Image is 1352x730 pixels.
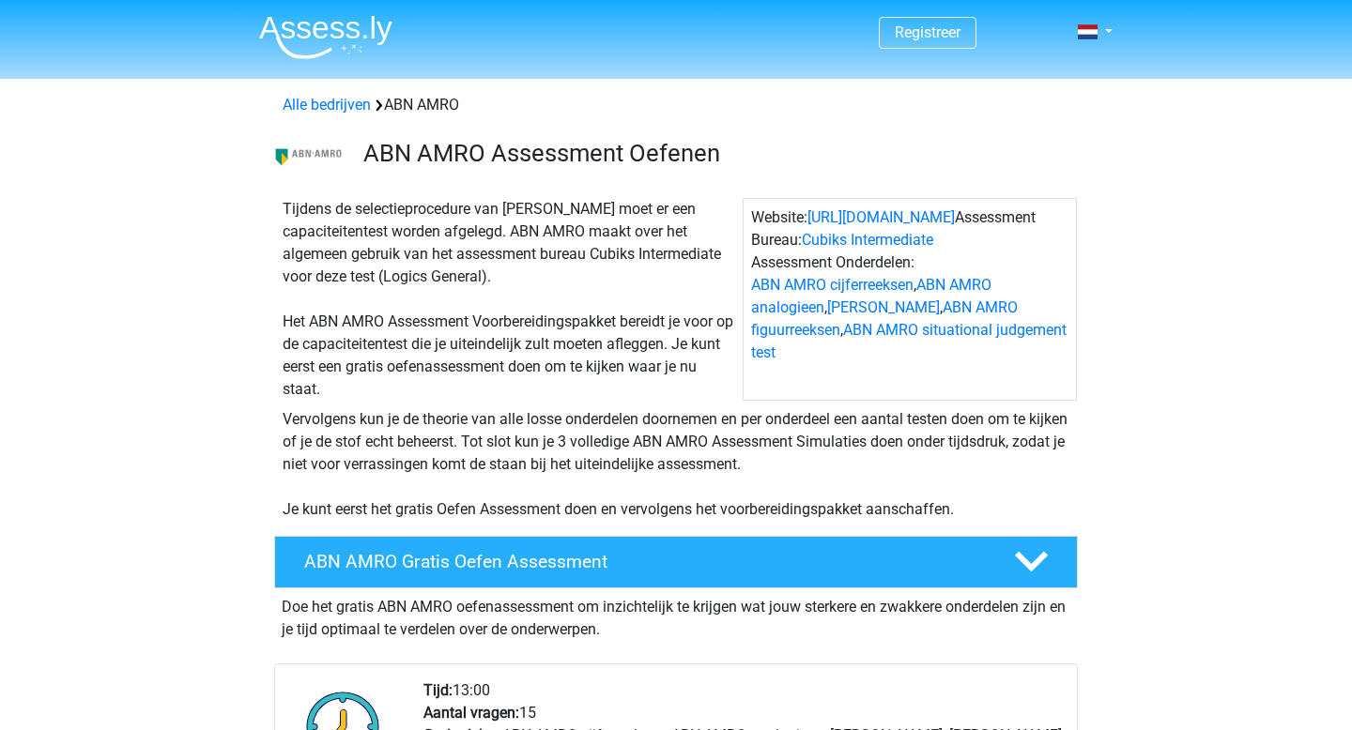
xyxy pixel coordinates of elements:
img: Assessly [259,15,392,59]
h3: ABN AMRO Assessment Oefenen [363,139,1063,168]
h4: ABN AMRO Gratis Oefen Assessment [304,551,984,572]
a: Registreer [895,23,960,41]
b: Aantal vragen: [423,704,519,722]
a: ABN AMRO analogieen [751,276,991,316]
a: Alle bedrijven [283,96,371,114]
div: Website: Assessment Bureau: Assessment Onderdelen: , , , , [743,198,1077,401]
a: [PERSON_NAME] [827,298,940,316]
a: ABN AMRO figuurreeksen [751,298,1018,339]
b: Tijd: [423,681,453,699]
div: ABN AMRO [275,94,1077,116]
a: [URL][DOMAIN_NAME] [807,208,955,226]
a: Cubiks Intermediate [802,231,933,249]
div: Vervolgens kun je de theorie van alle losse onderdelen doornemen en per onderdeel een aantal test... [275,408,1077,521]
div: Tijdens de selectieprocedure van [PERSON_NAME] moet er een capaciteitentest worden afgelegd. ABN ... [275,198,743,401]
a: ABN AMRO cijferreeksen [751,276,914,294]
div: Doe het gratis ABN AMRO oefenassessment om inzichtelijk te krijgen wat jouw sterkere en zwakkere ... [274,588,1078,641]
a: ABN AMRO Gratis Oefen Assessment [267,536,1085,588]
a: ABN AMRO situational judgement test [751,321,1067,361]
